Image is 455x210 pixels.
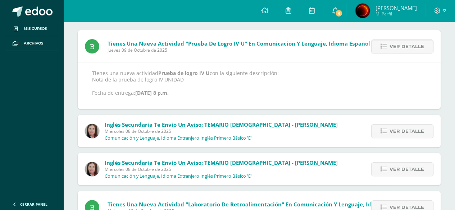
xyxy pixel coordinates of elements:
span: 6 [335,9,343,17]
img: 356f35e1342121e0f3f79114633ea786.png [355,4,370,18]
span: Mis cursos [24,26,47,32]
span: Miércoles 08 de Octubre de 2025 [105,128,338,134]
span: Miércoles 08 de Octubre de 2025 [105,166,338,172]
p: Comunicación y Lenguaje, Idioma Extranjero Inglés Primero Básico 'E' [105,173,252,179]
span: Archivos [24,41,43,46]
span: Ver detalle [390,40,424,53]
strong: Prueba de logro IV U [158,70,210,76]
p: Tienes una nueva actividad con la siguiente descripción: Nota de la prueba de logro IV UNIDAD Fec... [92,70,426,96]
img: 8af0450cf43d44e38c4a1497329761f3.png [85,162,99,176]
span: Ver detalle [390,163,424,176]
span: Ver detalle [390,125,424,138]
span: Mi Perfil [375,11,417,17]
a: Archivos [6,36,58,51]
span: Cerrar panel [20,202,47,207]
span: Tienes una nueva actividad "Laboratorio de retroalimentación" En Comunicación y Lenguaje, Idioma ... [108,201,407,208]
span: Inglés Secundaria te envió un aviso: TEMARIO [DEMOGRAPHIC_DATA] - [PERSON_NAME] [105,159,338,166]
span: Tienes una nueva actividad "Prueba de logro IV U" En Comunicación y Lenguaje, Idioma Español [108,40,370,47]
p: Comunicación y Lenguaje, Idioma Extranjero Inglés Primero Básico 'E' [105,135,252,141]
strong: [DATE] 8 p.m. [135,89,169,96]
span: Inglés Secundaria te envió un aviso: TEMARIO [DEMOGRAPHIC_DATA] - [PERSON_NAME] [105,121,338,128]
span: [PERSON_NAME] [375,4,417,11]
img: 8af0450cf43d44e38c4a1497329761f3.png [85,124,99,138]
span: Jueves 09 de Octubre de 2025 [108,47,370,53]
a: Mis cursos [6,22,58,36]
